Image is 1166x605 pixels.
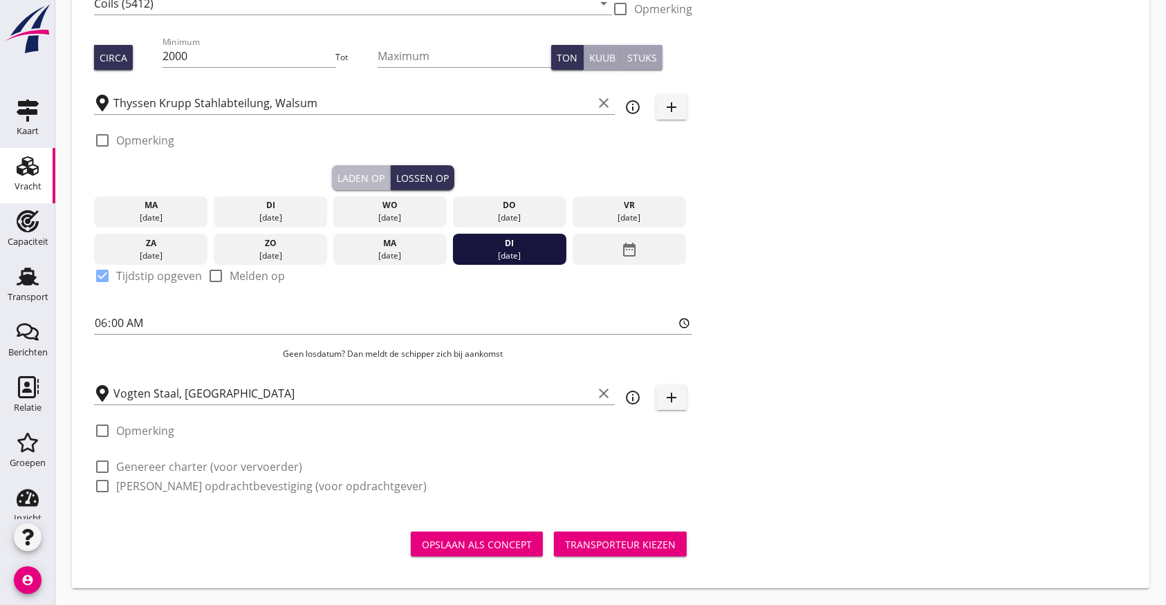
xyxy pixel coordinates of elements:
div: do [456,199,564,212]
i: date_range [621,237,638,262]
div: di [456,237,564,250]
input: Losplaats [113,382,593,404]
div: Stuks [627,50,657,65]
input: Minimum [163,45,336,67]
div: Kuub [589,50,616,65]
label: [PERSON_NAME] opdrachtbevestiging (voor opdrachtgever) [116,479,427,493]
i: account_circle [14,566,41,594]
div: Berichten [8,348,48,357]
button: Laden op [332,165,391,190]
img: logo-small.a267ee39.svg [3,3,53,55]
div: zo [217,237,324,250]
p: Geen losdatum? Dan meldt de schipper zich bij aankomst [94,348,692,360]
label: Genereer charter (voor vervoerder) [116,460,302,474]
button: Stuks [622,45,663,70]
div: Transport [8,292,48,301]
div: Tot [336,51,378,64]
div: ma [337,237,444,250]
button: Lossen op [391,165,454,190]
label: Opmerking [116,133,174,147]
button: Kuub [584,45,622,70]
div: di [217,199,324,212]
i: add [663,389,680,406]
button: Opslaan als concept [411,532,543,557]
div: Transporteur kiezen [565,537,676,552]
div: Ton [557,50,577,65]
div: Laden op [337,171,385,185]
label: Melden op [230,269,285,283]
label: Tijdstip opgeven [116,269,202,283]
div: [DATE] [98,212,205,224]
div: [DATE] [576,212,683,224]
input: Laadplaats [113,92,593,114]
div: vr [576,199,683,212]
label: Opmerking [116,424,174,438]
div: [DATE] [337,250,444,262]
div: [DATE] [456,250,564,262]
div: Capaciteit [8,237,48,246]
div: [DATE] [337,212,444,224]
i: clear [595,385,612,402]
div: ma [98,199,205,212]
i: add [663,99,680,115]
div: [DATE] [217,250,324,262]
i: clear [595,95,612,111]
div: wo [337,199,444,212]
div: [DATE] [98,250,205,262]
i: info_outline [624,99,641,115]
div: [DATE] [456,212,564,224]
div: Lossen op [396,171,449,185]
div: Circa [100,50,127,65]
div: [DATE] [217,212,324,224]
div: za [98,237,205,250]
button: Ton [551,45,584,70]
div: Relatie [14,403,41,412]
div: Inzicht [14,514,41,523]
button: Circa [94,45,133,70]
input: Maximum [378,45,551,67]
div: Opslaan als concept [422,537,532,552]
div: Kaart [17,127,39,136]
button: Transporteur kiezen [554,532,687,557]
div: Vracht [15,182,41,191]
i: info_outline [624,389,641,406]
label: Opmerking [634,2,692,16]
div: Groepen [10,458,46,467]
